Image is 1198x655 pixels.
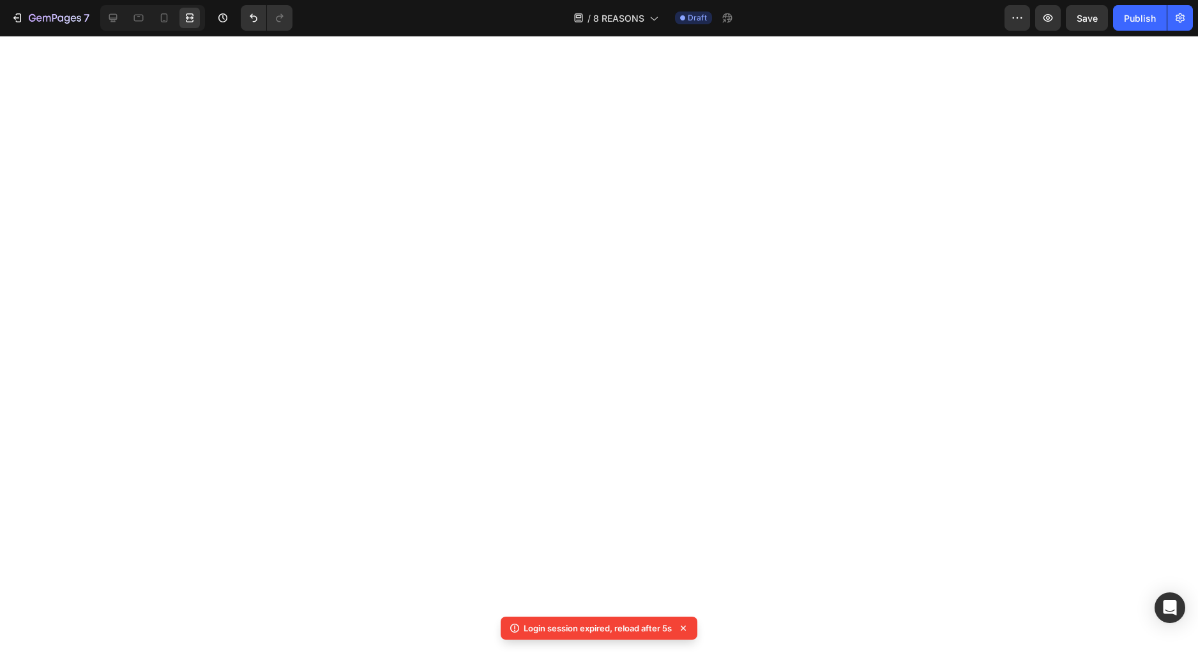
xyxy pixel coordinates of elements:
button: 7 [5,5,95,31]
button: Publish [1113,5,1167,31]
div: Open Intercom Messenger [1155,592,1185,623]
span: Save [1077,13,1098,24]
div: Undo/Redo [241,5,292,31]
span: Draft [688,12,707,24]
button: Save [1066,5,1108,31]
span: / [588,12,591,25]
div: Publish [1124,12,1156,25]
p: 7 [84,10,89,26]
p: Login session expired, reload after 5s [524,622,672,635]
span: 8 REASONS [593,12,644,25]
